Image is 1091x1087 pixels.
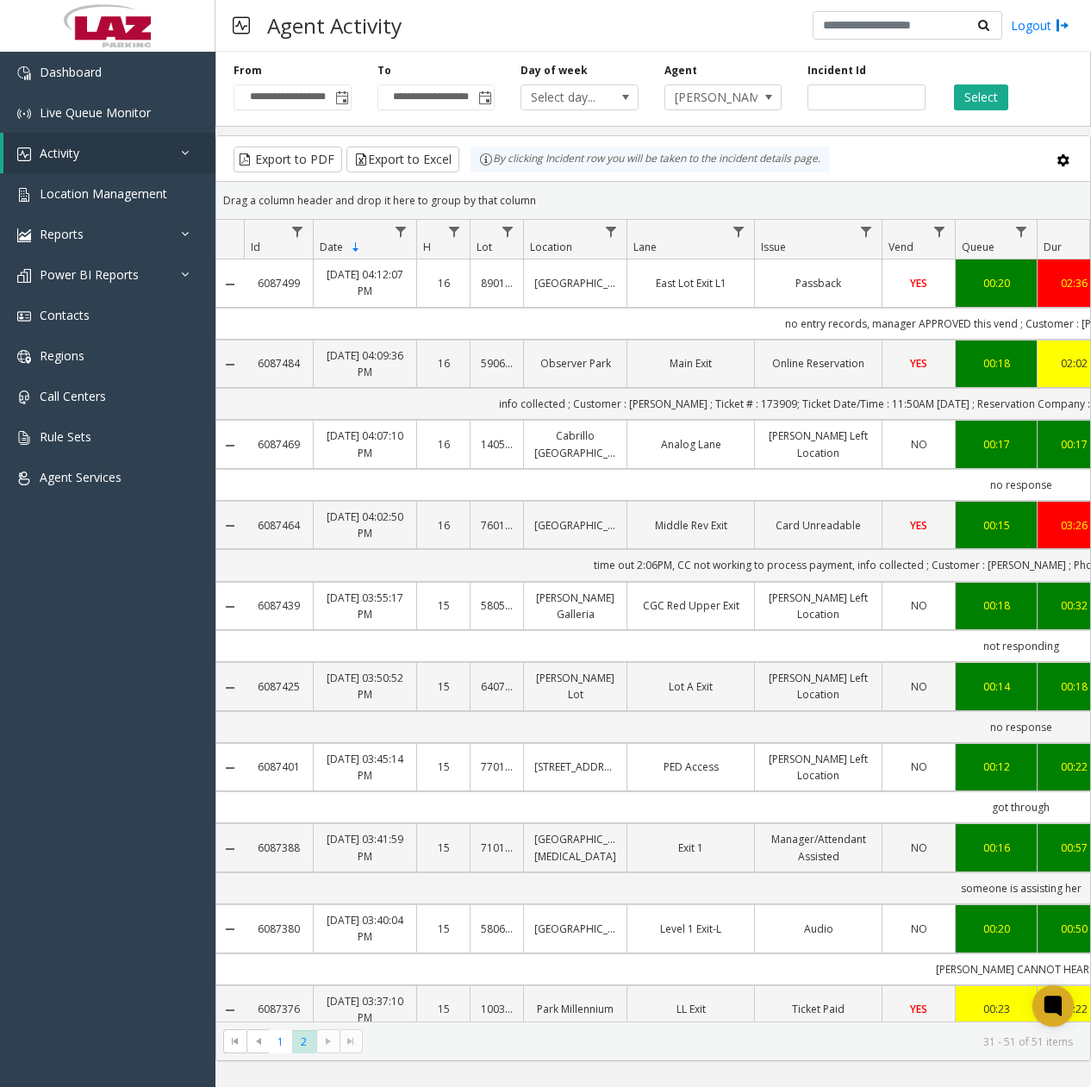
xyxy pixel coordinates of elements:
[349,241,363,254] span: Sortable
[17,228,31,242] img: 'icon'
[638,840,744,856] a: Exit 1
[638,921,744,937] a: Level 1 Exit-L
[765,751,871,784] a: [PERSON_NAME] Left Location
[481,678,513,695] a: 640777
[254,355,302,372] a: 6087484
[17,147,31,161] img: 'icon'
[216,220,1090,1021] div: Data table
[966,759,1026,775] a: 00:12
[234,147,342,172] button: Export to PDF
[966,921,1026,937] div: 00:20
[40,428,91,445] span: Rule Sets
[481,921,513,937] a: 580610
[966,678,1026,695] a: 00:14
[17,66,31,80] img: 'icon'
[855,220,878,243] a: Issue Filter Menu
[638,597,744,614] a: CGC Red Upper Exit
[893,517,944,534] a: YES
[471,147,829,172] div: By clicking Incident row you will be taken to the incident details page.
[638,517,744,534] a: Middle Rev Exit
[216,439,244,453] a: Collapse Details
[893,921,944,937] a: NO
[324,509,406,541] a: [DATE] 04:02:50 PM
[910,1002,927,1016] span: YES
[534,590,616,622] a: [PERSON_NAME] Galleria
[40,388,106,404] span: Call Centers
[40,226,84,242] span: Reports
[638,759,744,775] a: PED Access
[910,518,927,533] span: YES
[638,275,744,291] a: East Lot Exit L1
[962,240,994,254] span: Queue
[254,840,302,856] a: 6087388
[40,64,102,80] span: Dashboard
[40,307,90,323] span: Contacts
[233,4,250,47] img: pageIcon
[324,751,406,784] a: [DATE] 03:45:14 PM
[475,85,494,109] span: Toggle popup
[530,240,572,254] span: Location
[534,1001,616,1017] a: Park Millennium
[966,517,1026,534] a: 00:15
[254,678,302,695] a: 6087425
[292,1030,315,1053] span: Page 2
[234,63,262,78] label: From
[496,220,520,243] a: Lot Filter Menu
[373,1034,1073,1049] kendo-pager-info: 31 - 51 of 51 items
[534,355,616,372] a: Observer Park
[477,240,492,254] span: Lot
[481,759,513,775] a: 770105
[377,63,391,78] label: To
[911,679,927,694] span: NO
[216,519,244,533] a: Collapse Details
[324,428,406,460] a: [DATE] 04:07:10 PM
[893,840,944,856] a: NO
[252,1034,265,1048] span: Go to the previous page
[954,84,1008,110] button: Select
[966,1001,1026,1017] a: 00:23
[638,436,744,453] a: Analog Lane
[216,842,244,856] a: Collapse Details
[40,266,139,283] span: Power BI Reports
[324,831,406,864] a: [DATE] 03:41:59 PM
[17,472,31,485] img: 'icon'
[286,220,309,243] a: Id Filter Menu
[427,840,459,856] a: 15
[481,436,513,453] a: 140544
[534,921,616,937] a: [GEOGRAPHIC_DATA]
[481,517,513,534] a: 760167
[534,275,616,291] a: [GEOGRAPHIC_DATA]
[427,355,459,372] a: 16
[427,517,459,534] a: 16
[966,597,1026,614] a: 00:18
[259,4,410,47] h3: Agent Activity
[893,678,944,695] a: NO
[911,921,927,936] span: NO
[17,269,31,283] img: 'icon'
[928,220,951,243] a: Vend Filter Menu
[17,390,31,404] img: 'icon'
[765,355,871,372] a: Online Reservation
[427,678,459,695] a: 15
[17,107,31,121] img: 'icon'
[765,275,871,291] a: Passback
[40,469,122,485] span: Agent Services
[246,1029,270,1053] span: Go to the previous page
[966,840,1026,856] div: 00:16
[251,240,260,254] span: Id
[966,355,1026,372] a: 00:18
[324,670,406,703] a: [DATE] 03:50:52 PM
[3,133,215,173] a: Activity
[254,1001,302,1017] a: 6087376
[534,517,616,534] a: [GEOGRAPHIC_DATA]
[427,436,459,453] a: 16
[427,597,459,614] a: 15
[216,922,244,936] a: Collapse Details
[228,1034,242,1048] span: Go to the first page
[966,436,1026,453] div: 00:17
[481,275,513,291] a: 890195
[765,831,871,864] a: Manager/Attendant Assisted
